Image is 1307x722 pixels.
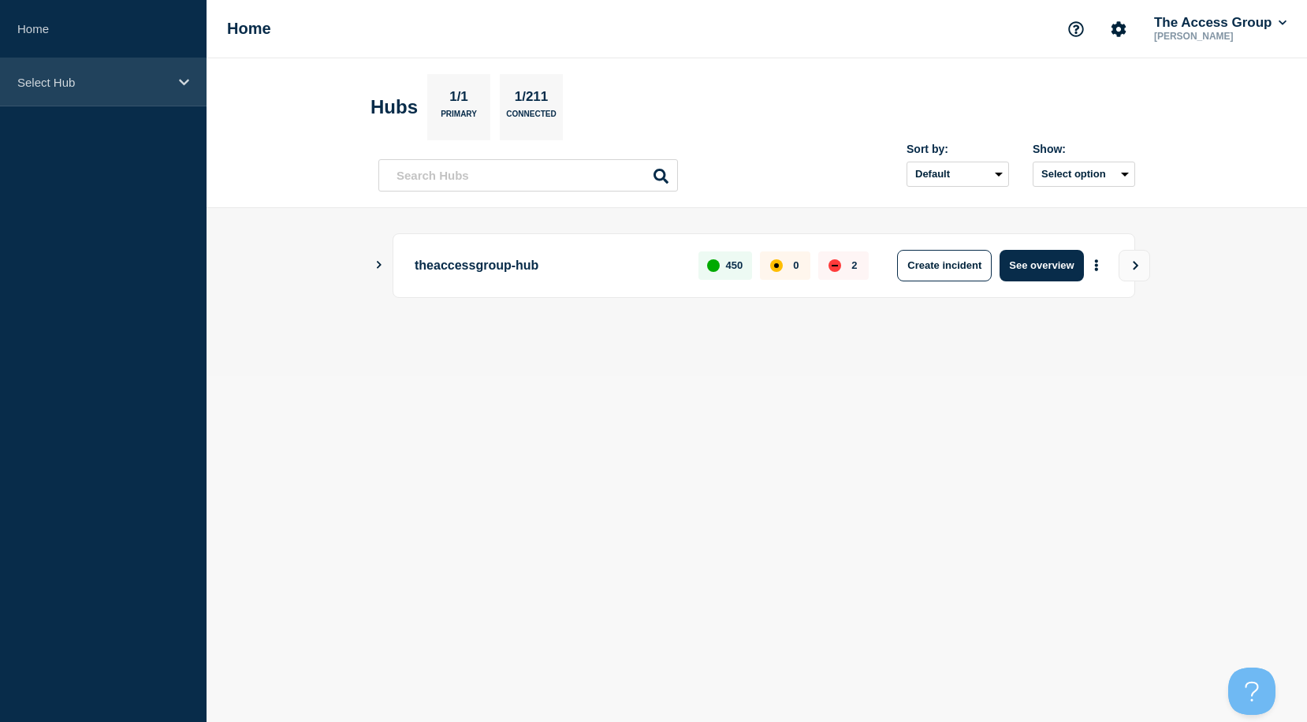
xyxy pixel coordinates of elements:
h1: Home [227,20,271,38]
p: Primary [441,110,477,126]
iframe: Help Scout Beacon - Open [1228,668,1275,715]
select: Sort by [907,162,1009,187]
div: up [707,259,720,272]
button: Select option [1033,162,1135,187]
input: Search Hubs [378,159,678,192]
button: View [1119,250,1150,281]
p: 2 [851,259,857,271]
p: 0 [793,259,799,271]
div: down [829,259,841,272]
div: Show: [1033,143,1135,155]
p: Select Hub [17,76,169,89]
div: Sort by: [907,143,1009,155]
button: See overview [1000,250,1083,281]
p: theaccessgroup-hub [415,250,680,281]
p: [PERSON_NAME] [1151,31,1290,42]
h2: Hubs [371,96,418,118]
button: Support [1059,13,1093,46]
p: Connected [506,110,556,126]
p: 1/211 [508,89,554,110]
button: More actions [1086,251,1107,280]
button: Create incident [897,250,992,281]
p: 1/1 [444,89,475,110]
button: Account settings [1102,13,1135,46]
p: 450 [726,259,743,271]
button: Show Connected Hubs [375,259,383,271]
div: affected [770,259,783,272]
button: The Access Group [1151,15,1290,31]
